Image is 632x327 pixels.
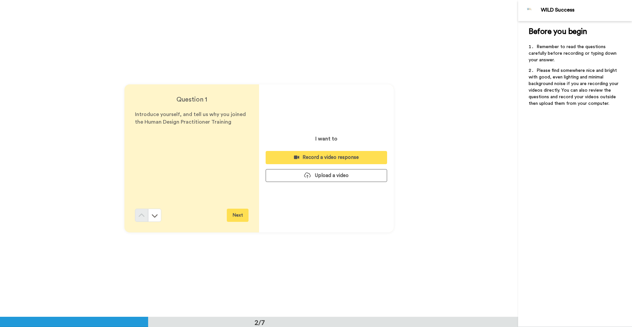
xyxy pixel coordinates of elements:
[529,68,620,106] span: Please find somewhere nice and bright with good, even lighting and minimal background noise if yo...
[522,3,538,18] img: Profile Image
[541,7,632,13] div: WILD Success
[529,28,587,36] span: Before you begin
[244,318,276,327] div: 2/7
[529,45,618,62] span: Remember to read the questions carefully before recording or typing down your answer.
